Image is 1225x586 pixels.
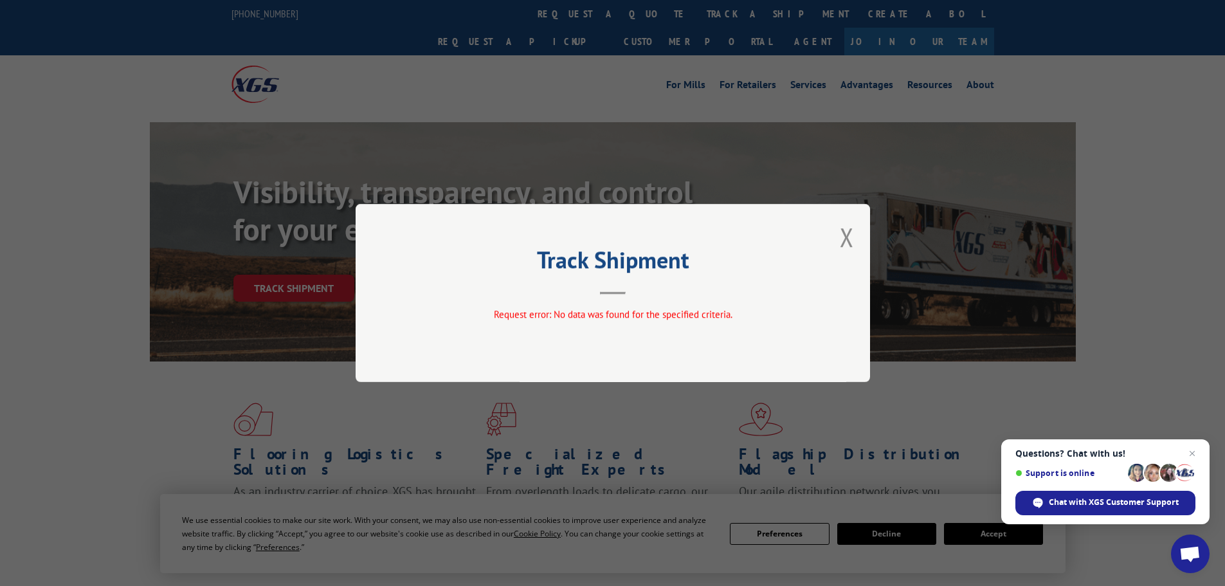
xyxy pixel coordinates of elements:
span: Support is online [1015,468,1123,478]
span: Chat with XGS Customer Support [1049,497,1179,508]
span: Close chat [1184,446,1200,461]
div: Chat with XGS Customer Support [1015,491,1195,515]
span: Questions? Chat with us! [1015,448,1195,459]
h2: Track Shipment [420,251,806,275]
span: Request error: No data was found for the specified criteria. [493,308,732,320]
button: Close modal [840,220,854,254]
div: Open chat [1171,535,1210,573]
